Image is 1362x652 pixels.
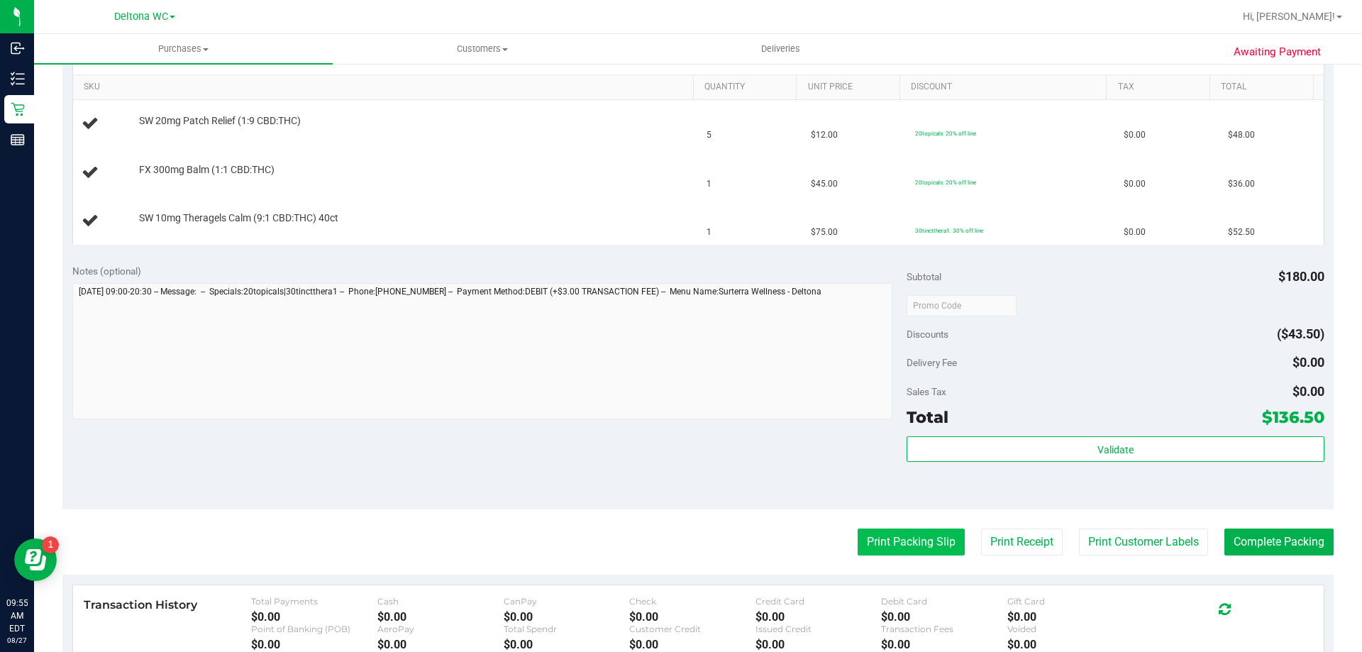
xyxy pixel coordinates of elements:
div: Cash [377,596,504,607]
button: Validate [907,436,1324,462]
div: $0.00 [755,610,882,624]
span: $45.00 [811,177,838,191]
span: Deltona WC [114,11,168,23]
span: $0.00 [1292,355,1324,370]
input: Promo Code [907,295,1017,316]
a: Quantity [704,82,791,93]
div: Customer Credit [629,624,755,634]
span: $0.00 [1124,177,1146,191]
span: $180.00 [1278,269,1324,284]
span: $0.00 [1292,384,1324,399]
span: Sales Tax [907,386,946,397]
inline-svg: Inventory [11,72,25,86]
span: Awaiting Payment [1234,44,1321,60]
div: $0.00 [629,638,755,651]
inline-svg: Retail [11,102,25,116]
span: $12.00 [811,128,838,142]
span: Notes (optional) [72,265,141,277]
span: Total [907,407,948,427]
iframe: Resource center [14,538,57,581]
a: Deliveries [631,34,930,64]
a: Customers [333,34,631,64]
span: Customers [333,43,631,55]
span: 1 [707,226,712,239]
a: Tax [1118,82,1205,93]
span: 30tinctthera1: 30% off line [915,227,983,234]
span: Discounts [907,321,948,347]
span: Purchases [34,43,333,55]
div: $0.00 [377,638,504,651]
div: Debit Card [881,596,1007,607]
div: Transaction Fees [881,624,1007,634]
div: $0.00 [377,610,504,624]
span: $0.00 [1124,128,1146,142]
div: Voided [1007,624,1134,634]
div: $0.00 [251,610,377,624]
div: Gift Card [1007,596,1134,607]
div: $0.00 [755,638,882,651]
div: Issued Credit [755,624,882,634]
span: Delivery Fee [907,357,957,368]
a: Total [1221,82,1307,93]
button: Complete Packing [1224,529,1334,556]
span: $36.00 [1228,177,1255,191]
span: Validate [1097,444,1134,455]
div: $0.00 [504,638,630,651]
inline-svg: Inbound [11,41,25,55]
div: $0.00 [1007,638,1134,651]
span: FX 300mg Balm (1:1 CBD:THC) [139,163,275,177]
span: $48.00 [1228,128,1255,142]
a: Purchases [34,34,333,64]
p: 09:55 AM EDT [6,597,28,635]
span: 1 [707,177,712,191]
div: $0.00 [1007,610,1134,624]
button: Print Receipt [981,529,1063,556]
div: $0.00 [251,638,377,651]
div: CanPay [504,596,630,607]
a: SKU [84,82,687,93]
inline-svg: Reports [11,133,25,147]
span: 20topicals: 20% off line [915,130,976,137]
span: 20topicals: 20% off line [915,179,976,186]
button: Print Packing Slip [858,529,965,556]
div: $0.00 [881,638,1007,651]
span: $0.00 [1124,226,1146,239]
span: $52.50 [1228,226,1255,239]
div: Check [629,596,755,607]
span: Deliveries [742,43,819,55]
a: Discount [911,82,1101,93]
span: 5 [707,128,712,142]
span: $75.00 [811,226,838,239]
div: $0.00 [629,610,755,624]
div: Total Spendr [504,624,630,634]
span: Hi, [PERSON_NAME]! [1243,11,1335,22]
p: 08/27 [6,635,28,646]
span: SW 20mg Patch Relief (1:9 CBD:THC) [139,114,301,128]
div: Point of Banking (POB) [251,624,377,634]
div: $0.00 [881,610,1007,624]
span: SW 10mg Theragels Calm (9:1 CBD:THC) 40ct [139,211,338,225]
div: AeroPay [377,624,504,634]
span: Subtotal [907,271,941,282]
a: Unit Price [808,82,895,93]
div: Total Payments [251,596,377,607]
button: Print Customer Labels [1079,529,1208,556]
div: $0.00 [504,610,630,624]
iframe: Resource center unread badge [42,536,59,553]
span: $136.50 [1262,407,1324,427]
div: Credit Card [755,596,882,607]
span: ($43.50) [1277,326,1324,341]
